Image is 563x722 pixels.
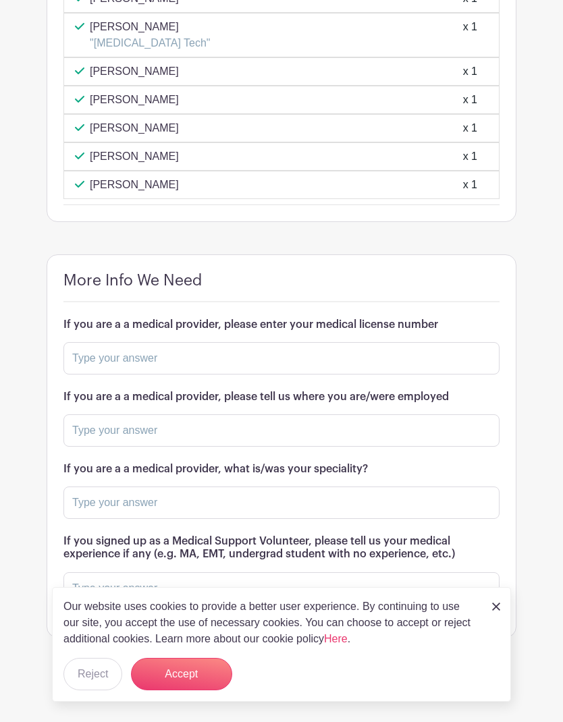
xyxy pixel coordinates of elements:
[463,63,477,80] div: x 1
[63,487,500,519] input: Type your answer
[324,633,348,644] a: Here
[463,19,477,51] div: x 1
[63,463,500,476] h6: If you are a a medical provider, what is/was your speciality?
[63,318,500,331] h6: If you are a a medical provider, please enter your medical license number
[463,120,477,136] div: x 1
[63,599,478,647] p: Our website uses cookies to provide a better user experience. By continuing to use our site, you ...
[90,35,211,51] p: "[MEDICAL_DATA] Tech"
[131,658,232,690] button: Accept
[90,92,179,108] p: [PERSON_NAME]
[63,391,500,404] h6: If you are a a medical provider, please tell us where you are/were employed
[463,177,477,193] div: x 1
[463,92,477,108] div: x 1
[63,271,202,289] h4: More Info We Need
[63,414,500,447] input: Type your answer
[90,19,211,35] p: [PERSON_NAME]
[90,148,179,165] p: [PERSON_NAME]
[492,603,500,611] img: close_button-5f87c8562297e5c2d7936805f587ecaba9071eb48480494691a3f1689db116b3.svg
[90,63,179,80] p: [PERSON_NAME]
[63,572,500,605] input: Type your answer
[63,535,500,561] h6: If you signed up as a Medical Support Volunteer, please tell us your medical experience if any (e...
[63,342,500,374] input: Type your answer
[90,120,179,136] p: [PERSON_NAME]
[63,658,122,690] button: Reject
[90,177,179,193] p: [PERSON_NAME]
[463,148,477,165] div: x 1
